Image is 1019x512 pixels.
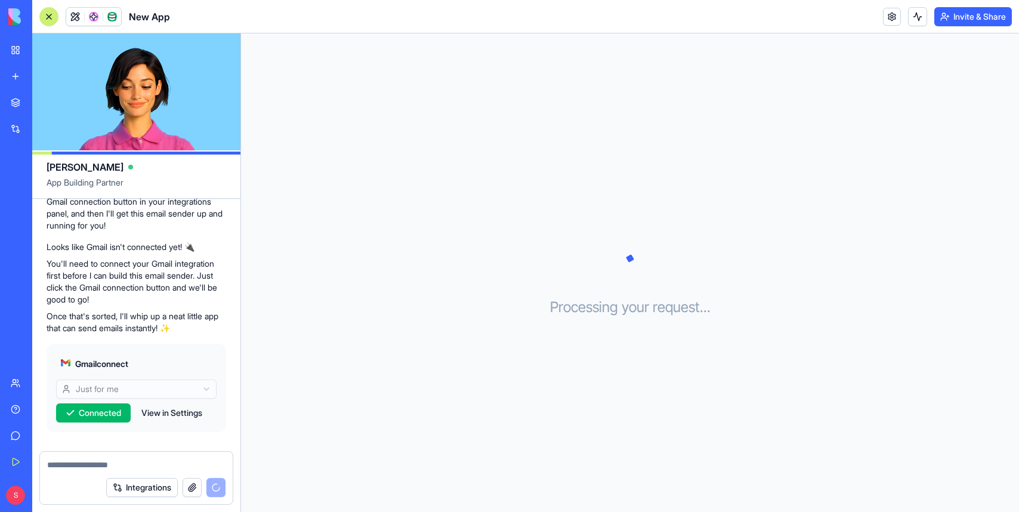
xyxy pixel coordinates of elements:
[6,486,25,505] span: S
[8,8,82,25] img: logo
[129,10,170,24] span: New App
[703,298,707,317] span: .
[106,478,178,497] button: Integrations
[135,403,208,422] button: View in Settings
[47,172,226,232] p: But first things first - I need you to connect your Gmail integration to make this work. Just hit...
[550,298,711,317] h3: Processing your request
[79,407,121,419] span: Connected
[47,241,226,253] p: Looks like Gmail isn't connected yet! 🔌
[56,403,131,422] button: Connected
[75,358,128,370] span: Gmail connect
[47,177,226,198] span: App Building Partner
[47,258,226,306] p: You'll need to connect your Gmail integration first before I can build this email sender. Just cl...
[47,310,226,334] p: Once that's sorted, I'll whip up a neat little app that can send emails instantly! ✨
[61,358,70,368] img: gmail
[700,298,703,317] span: .
[47,160,123,174] span: [PERSON_NAME]
[934,7,1012,26] button: Invite & Share
[707,298,711,317] span: .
